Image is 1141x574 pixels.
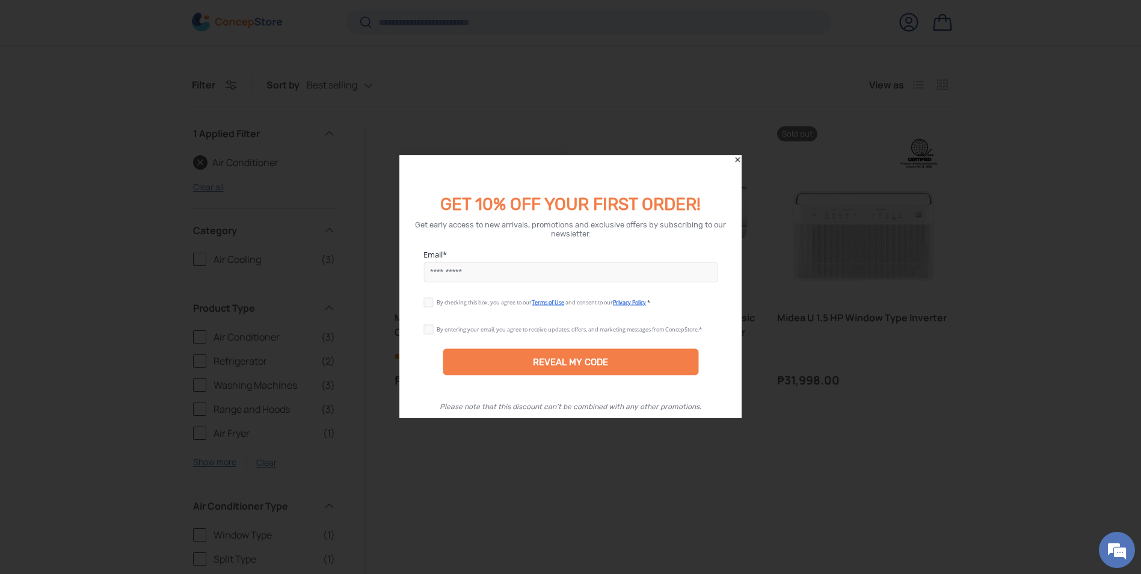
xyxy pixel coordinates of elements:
div: REVEAL MY CODE [443,349,698,375]
a: Terms of Use [532,298,564,306]
textarea: Type your message and hit 'Enter' [6,329,229,371]
label: Email [423,249,718,260]
div: Get early access to new arrivals, promotions and exclusive offers by subscribing to our newsletter. [414,220,727,238]
a: Privacy Policy [613,298,646,306]
div: REVEAL MY CODE [533,357,608,368]
div: Please note that this discount can’t be combined with any other promotions. [440,403,701,411]
div: By entering your email, you agree to receive updates, offers, and marketing messages from ConcepS... [437,326,702,333]
span: We're online! [70,152,166,273]
span: GET 10% OFF YOUR FIRST ORDER! [440,194,701,214]
div: Chat with us now [63,67,202,83]
span: By checking this box, you agree to our [437,298,532,306]
div: Close [733,156,742,164]
span: and consent to our [565,298,613,306]
div: Minimize live chat window [197,6,226,35]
